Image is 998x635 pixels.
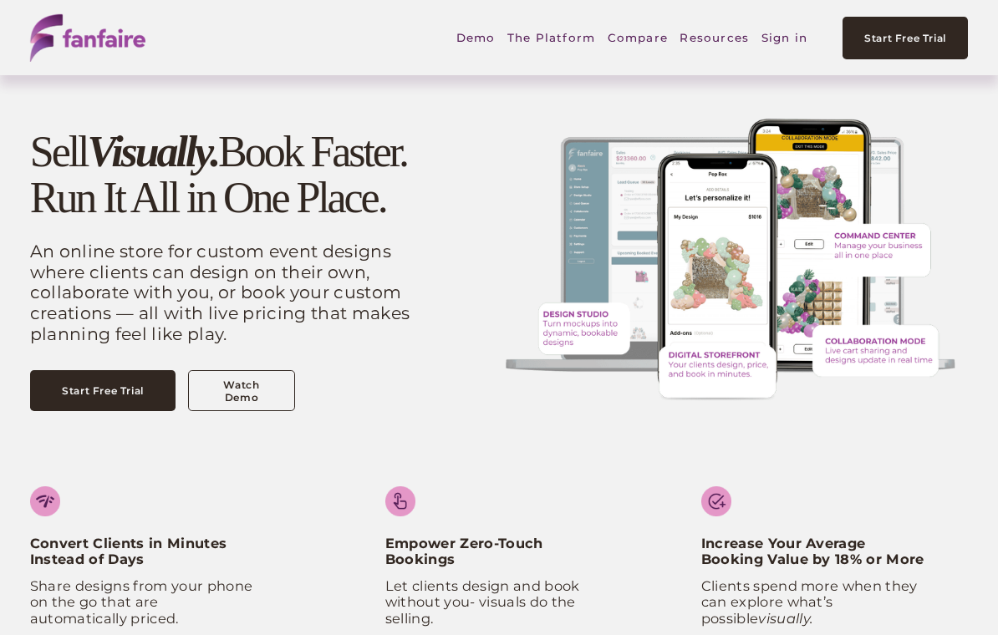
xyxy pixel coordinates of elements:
p: Share designs from your phone on the go that are automatically priced. [30,578,257,627]
span: Resources [680,20,749,56]
p: Let clients design and book without you- visuals do the selling. [385,578,613,627]
a: Start Free Trial [30,370,176,410]
em: visually. [758,610,812,627]
a: folder dropdown [507,18,596,57]
p: Clients spend more when they can explore what’s possible [701,578,929,627]
a: Watch Demo [188,370,294,410]
a: folder dropdown [680,18,749,57]
strong: Convert Clients in Minutes Instead of Days [30,535,232,568]
strong: Empower Zero-Touch Bookings [385,535,547,568]
strong: Increase Your Average Booking Value by 18% or More [701,535,924,568]
em: Visually. [87,128,218,175]
img: fanfaire [30,14,145,62]
span: The Platform [507,20,596,56]
a: Start Free Trial [843,17,968,59]
h1: Sell Book Faster. Run It All in One Place. [30,129,414,221]
p: An online store for custom event designs where clients can design on their own, collaborate with ... [30,241,414,345]
a: Compare [608,18,668,57]
a: Sign in [761,18,807,57]
a: Demo [456,18,496,57]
